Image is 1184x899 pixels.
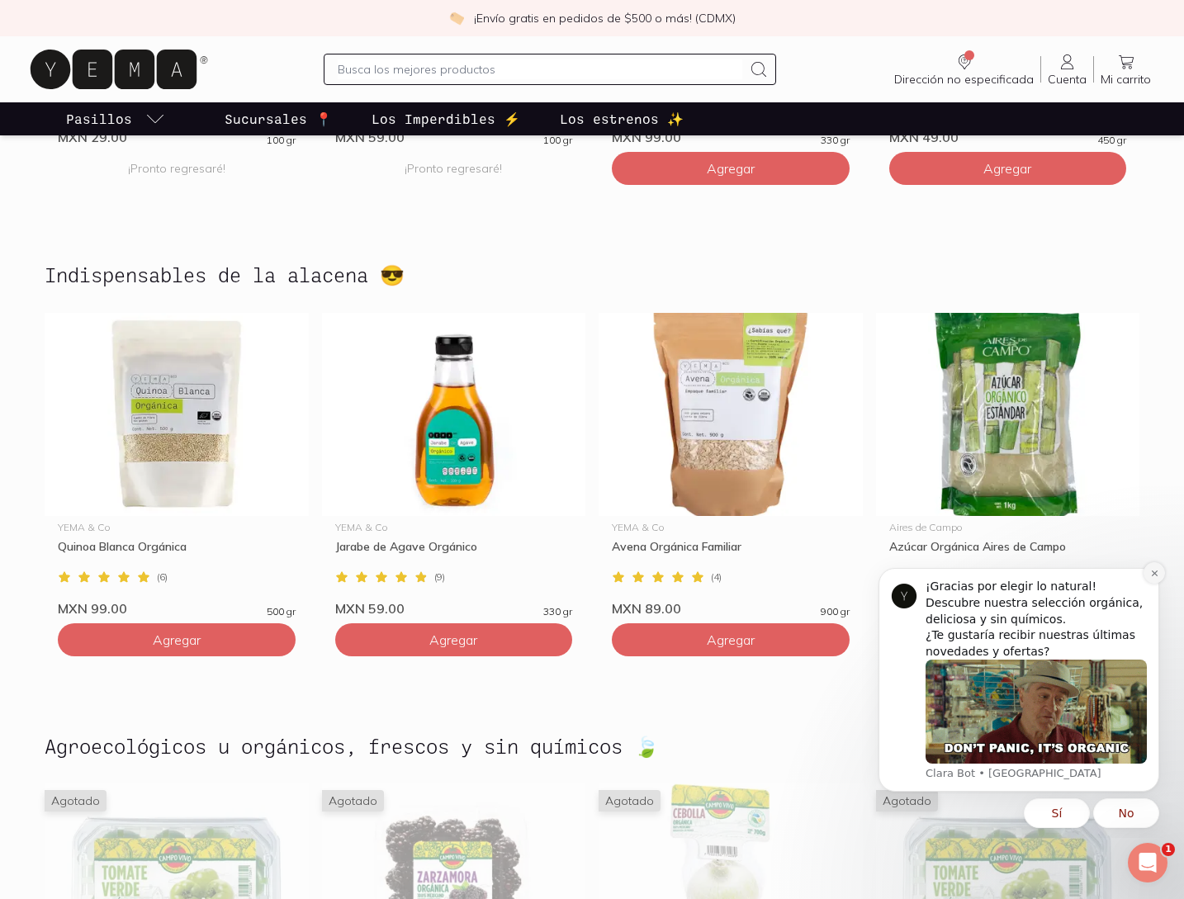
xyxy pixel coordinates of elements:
[543,135,572,145] span: 100 gr
[322,790,384,811] span: Agotado
[711,572,722,582] span: ( 4 )
[63,102,168,135] a: pasillo-todos-link
[434,572,445,582] span: ( 9 )
[560,109,684,129] p: Los estrenos ✨
[612,129,681,145] span: MXN 99.00
[45,313,309,617] a: Quinoa Blanca OrgánicaYEMA & CoQuinoa Blanca Orgánica(6)MXN 99.00500 gr
[58,623,296,656] button: Agregar
[45,790,107,811] span: Agotado
[821,607,850,617] span: 900 gr
[1162,843,1175,856] span: 1
[58,600,127,617] span: MXN 99.00
[599,313,863,617] a: Avena Orgánica FamiliarYEMA & CoAvena Orgánica Familiar(4)MXN 89.00900 gr
[876,313,1140,516] img: Azúcar Orgánica Aires de Campo
[1128,843,1167,882] iframe: Intercom live chat
[335,600,405,617] span: MXN 59.00
[821,135,850,145] span: 330 gr
[225,109,332,129] p: Sucursales 📍
[45,313,309,516] img: Quinoa Blanca Orgánica
[335,129,405,145] span: MXN 59.00
[157,572,168,582] span: ( 6 )
[335,152,573,185] p: ¡Pronto regresaré!
[1101,72,1151,87] span: Mi carrito
[983,160,1031,177] span: Agregar
[599,313,863,516] img: Avena Orgánica Familiar
[221,102,335,135] a: Sucursales 📍
[612,152,850,185] button: Agregar
[889,523,1127,532] div: Aires de Campo
[449,11,464,26] img: check
[707,632,755,648] span: Agregar
[45,264,405,286] h2: Indispensables de la alacena 😎
[335,523,573,532] div: YEMA & Co
[322,313,586,516] img: Jarabe de Agave Orgánico
[876,313,1140,617] a: Azúcar Orgánica Aires de CampoAires de CampoAzúcar Orgánica Aires de Campo(1)MXN 69.001 kg
[543,607,572,617] span: 330 gr
[368,102,523,135] a: Los Imperdibles ⚡️
[338,59,742,79] input: Busca los mejores productos
[45,736,659,757] h2: Agroecológicos u orgánicos, frescos y sin químicos 🍃
[612,539,850,569] div: Avena Orgánica Familiar
[612,600,681,617] span: MXN 89.00
[267,607,296,617] span: 500 gr
[894,72,1034,87] span: Dirección no especificada
[322,313,586,617] a: Jarabe de Agave OrgánicoYEMA & CoJarabe de Agave Orgánico(9)MXN 59.00330 gr
[1041,52,1093,87] a: Cuenta
[58,523,296,532] div: YEMA & Co
[429,632,477,648] span: Agregar
[58,129,127,145] span: MXN 29.00
[889,129,959,145] span: MXN 49.00
[335,539,573,569] div: Jarabe de Agave Orgánico
[58,152,296,185] p: ¡Pronto regresaré!
[372,109,520,129] p: Los Imperdibles ⚡️
[707,160,755,177] span: Agregar
[1094,52,1158,87] a: Mi carrito
[889,152,1127,185] button: Agregar
[1048,72,1087,87] span: Cuenta
[612,523,850,532] div: YEMA & Co
[58,539,296,569] div: Quinoa Blanca Orgánica
[889,539,1127,569] div: Azúcar Orgánica Aires de Campo
[66,109,132,129] p: Pasillos
[1097,135,1126,145] span: 450 gr
[474,10,736,26] p: ¡Envío gratis en pedidos de $500 o más! (CDMX)
[612,623,850,656] button: Agregar
[267,135,296,145] span: 100 gr
[335,623,573,656] button: Agregar
[556,102,687,135] a: Los estrenos ✨
[153,632,201,648] span: Agregar
[854,553,1184,838] iframe: Intercom notifications mensaje
[599,790,661,811] span: Agotado
[888,52,1040,87] a: Dirección no especificada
